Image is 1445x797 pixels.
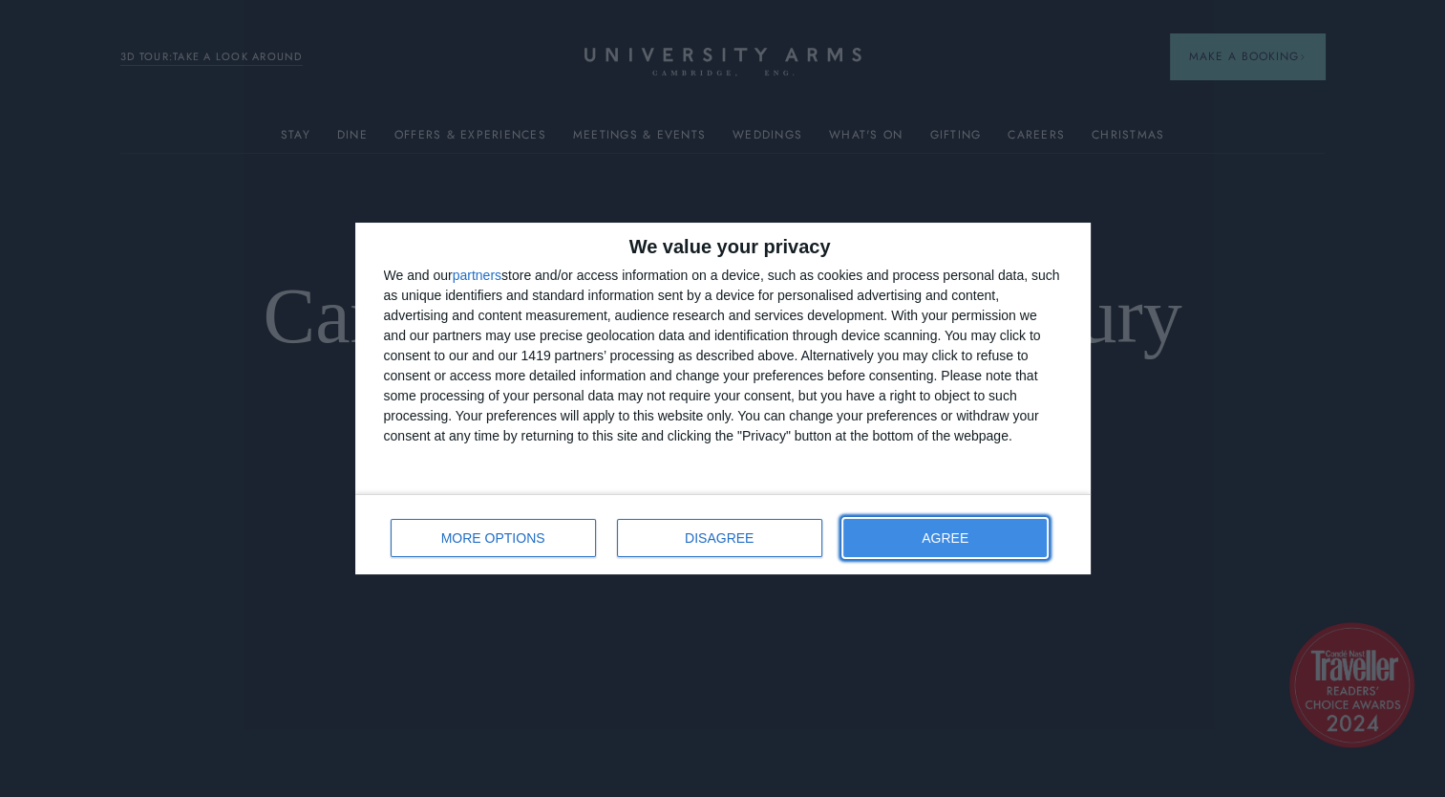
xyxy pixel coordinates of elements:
[441,531,545,545] span: MORE OPTIONS
[843,519,1048,557] button: AGREE
[617,519,822,557] button: DISAGREE
[384,266,1062,446] div: We and our store and/or access information on a device, such as cookies and process personal data...
[453,269,501,282] button: partners
[391,519,596,557] button: MORE OPTIONS
[922,531,968,545] span: AGREE
[685,531,754,545] span: DISAGREE
[355,223,1091,574] div: qc-cmp2-ui
[384,237,1062,256] h2: We value your privacy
